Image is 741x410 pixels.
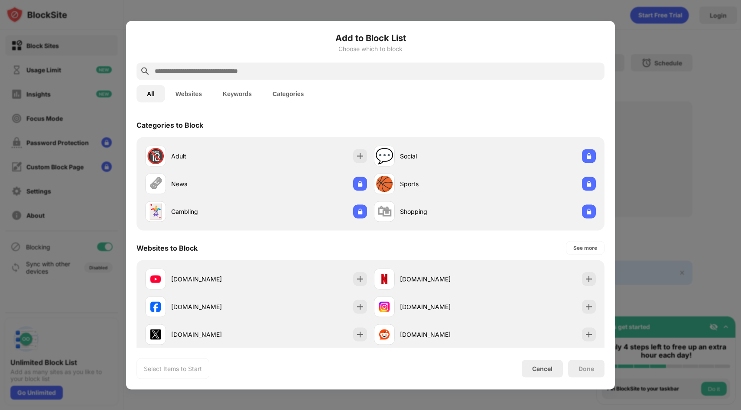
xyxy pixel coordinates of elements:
[379,274,390,284] img: favicons
[400,330,485,339] div: [DOMAIN_NAME]
[532,365,552,372] div: Cancel
[400,152,485,161] div: Social
[136,31,604,44] h6: Add to Block List
[150,274,161,284] img: favicons
[578,365,594,372] div: Done
[212,85,262,102] button: Keywords
[375,147,393,165] div: 💬
[146,147,165,165] div: 🔞
[136,243,198,252] div: Websites to Block
[262,85,314,102] button: Categories
[400,302,485,311] div: [DOMAIN_NAME]
[375,175,393,193] div: 🏀
[136,85,165,102] button: All
[144,364,202,373] div: Select Items to Start
[165,85,212,102] button: Websites
[400,179,485,188] div: Sports
[150,301,161,312] img: favicons
[573,243,597,252] div: See more
[377,203,392,220] div: 🛍
[379,301,390,312] img: favicons
[136,120,203,129] div: Categories to Block
[171,179,256,188] div: News
[171,207,256,216] div: Gambling
[150,329,161,339] img: favicons
[140,66,150,76] img: search.svg
[171,152,256,161] div: Adult
[171,302,256,311] div: [DOMAIN_NAME]
[146,203,165,220] div: 🃏
[171,330,256,339] div: [DOMAIN_NAME]
[400,207,485,216] div: Shopping
[171,274,256,284] div: [DOMAIN_NAME]
[136,45,604,52] div: Choose which to block
[400,274,485,284] div: [DOMAIN_NAME]
[379,329,390,339] img: favicons
[148,175,163,193] div: 🗞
